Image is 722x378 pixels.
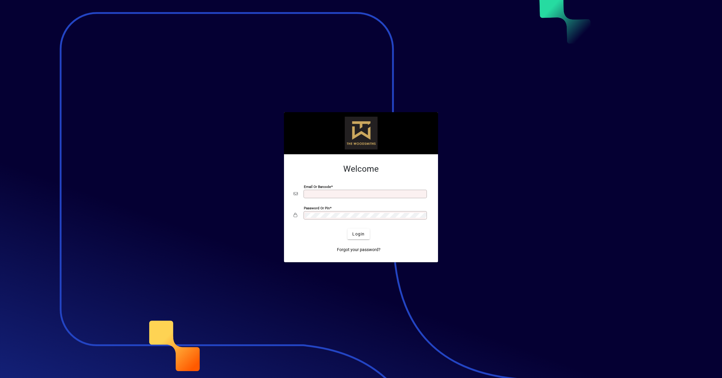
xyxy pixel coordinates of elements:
a: Forgot your password? [335,244,383,255]
mat-label: Email or Barcode [304,185,331,189]
mat-label: Password or Pin [304,206,330,210]
button: Login [347,229,369,239]
span: Login [352,231,365,237]
span: Forgot your password? [337,247,381,253]
h2: Welcome [294,164,428,174]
